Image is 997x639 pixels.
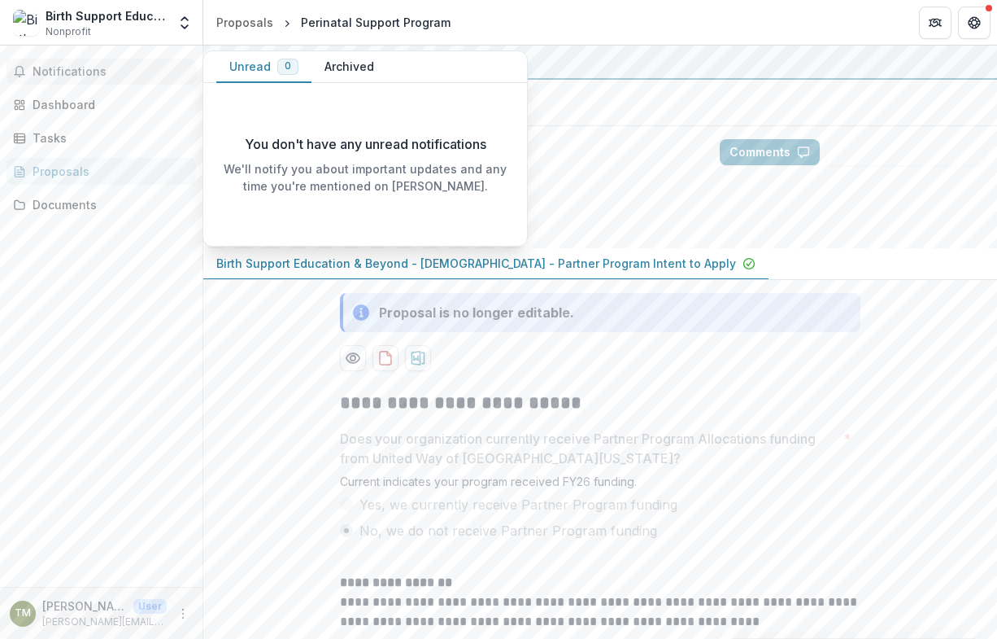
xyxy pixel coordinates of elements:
button: Get Help [958,7,990,39]
div: Documents [33,196,183,213]
div: Proposals [216,14,273,31]
div: Perinatal Support Program [301,14,451,31]
div: Traci McComiskey [15,608,31,619]
div: Proposals [33,163,183,180]
button: Archived [311,51,387,83]
button: download-proposal [372,345,398,371]
div: Proposal is no longer editable. [379,303,574,322]
button: Open entity switcher [173,7,196,39]
span: Nonprofit [46,24,91,39]
div: Dashboard [33,96,183,113]
nav: breadcrumb [210,11,457,34]
p: You don't have any unread notifications [245,134,486,154]
div: Current indicates your program received FY26 funding. [340,475,860,495]
button: Partners [919,7,951,39]
div: Birth Support Education & Beyond [46,7,167,24]
button: Unread [216,51,311,83]
button: Preview 996f83ee-355f-41ba-9509-aab7cc5c403a-0.pdf [340,345,366,371]
button: Answer Suggestions [826,139,984,165]
img: Birth Support Education & Beyond [13,10,39,36]
p: Birth Support Education & Beyond - [DEMOGRAPHIC_DATA] - Partner Program Intent to Apply [216,255,736,272]
span: No, we do not receive Partner Program funding [359,521,657,541]
button: Comments [720,139,820,165]
p: [PERSON_NAME][EMAIL_ADDRESS][PERSON_NAME][DOMAIN_NAME] [42,615,167,629]
span: Notifications [33,65,189,79]
button: Notifications [7,59,196,85]
a: Proposals [210,11,280,34]
span: Yes, we currently receive Partner Program funding [359,495,677,514]
a: Documents [7,191,196,218]
span: 0 [285,60,291,72]
a: Tasks [7,125,196,151]
p: Does your organization currently receive Partner Program Allocations funding from United Way of [... [340,429,837,468]
div: Tasks [33,129,183,147]
a: Dashboard [7,91,196,118]
p: [PERSON_NAME] [42,597,127,615]
button: download-proposal [405,345,431,371]
button: More [173,604,193,624]
a: Proposals [7,158,196,185]
div: UWSECT [216,52,984,72]
p: We'll notify you about important updates and any time you're mentioned on [PERSON_NAME]. [216,160,514,195]
p: User [133,599,167,614]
